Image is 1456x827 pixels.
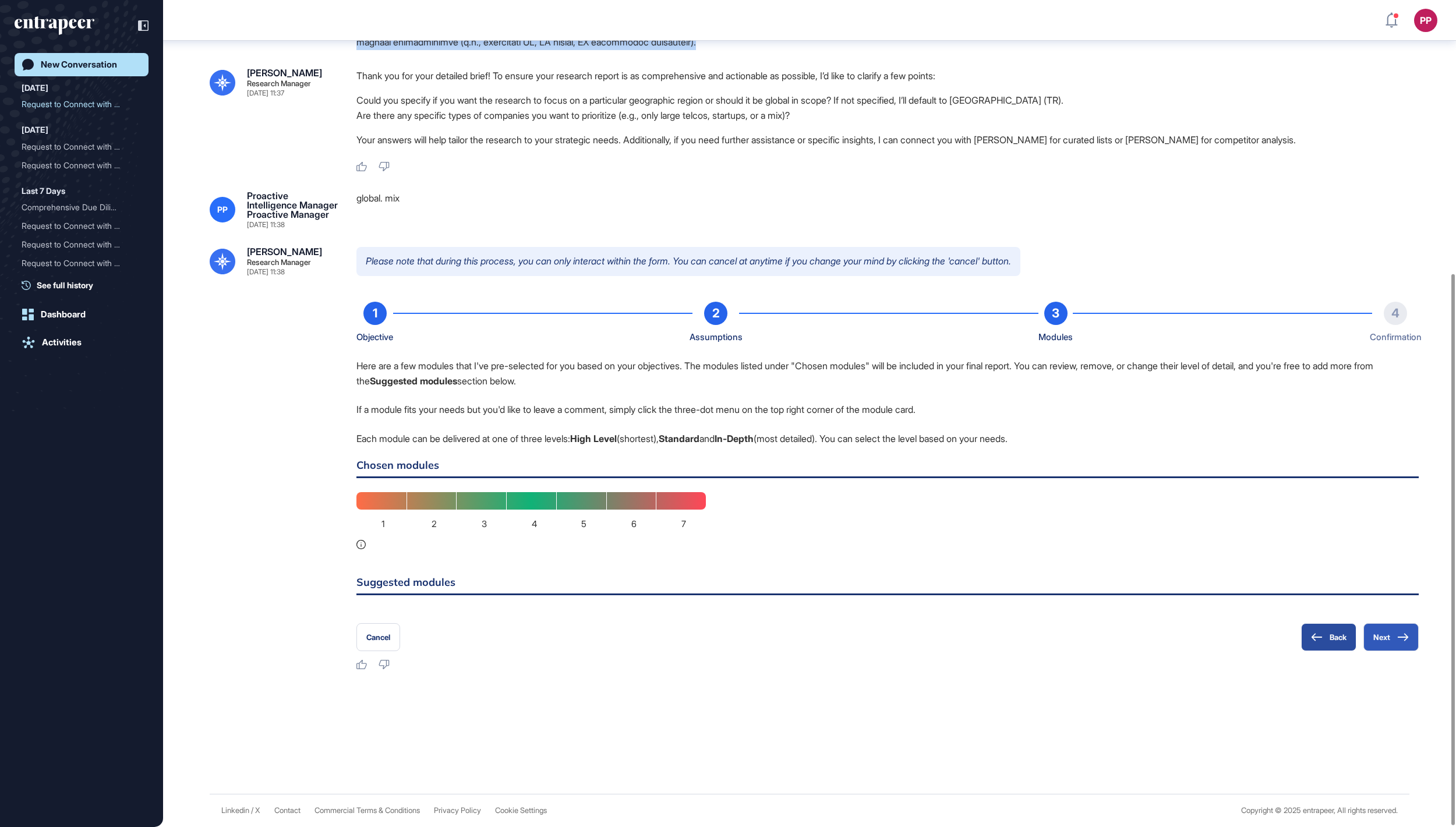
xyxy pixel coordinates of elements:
div: Comprehensive Due Diligence and Competitor Intelligence Report for RapidMule – Gamified Loyalty SaaS [22,198,142,217]
div: Request to Connect with Reese [22,95,142,114]
div: Request to Connect with R... [22,95,132,114]
span: See full history [37,279,93,291]
a: Linkedin [221,806,249,815]
div: [DATE] [22,81,48,95]
div: Request to Connect with R... [22,217,132,235]
a: Cookie Settings [495,806,547,815]
div: 3 [1044,302,1068,325]
span: 3 [482,517,487,531]
h6: Suggested modules [356,577,1419,595]
div: Objective [356,330,393,345]
p: Thank you for your detailed brief! To ensure your research report is as comprehensive and actiona... [356,68,1419,83]
div: [DATE] 11:38 [247,268,285,275]
div: Activities [42,337,82,348]
div: Request to Connect with R... [22,254,132,273]
div: 4 [1384,302,1407,325]
p: Your answers will help tailor the research to your strategic needs. Additionally, if you need fur... [356,132,1419,147]
span: 5 [581,517,586,531]
a: New Conversation [15,53,149,76]
a: Privacy Policy [434,806,481,815]
h6: Chosen modules [356,460,1419,478]
div: Request to Connect with R... [22,235,132,254]
div: Research Manager [247,259,311,266]
div: Request to Connect with Reese [22,217,142,235]
div: Request to Connect with Reese [22,235,142,254]
span: 1 [381,517,385,531]
div: Request to Connect with R... [22,137,132,156]
a: See full history [22,279,149,291]
div: Copyright © 2025 entrapeer, All rights reserved. [1241,806,1398,815]
div: Request to Connect with Reese [22,254,142,273]
div: Request to Connect with R... [22,156,132,175]
a: X [255,806,260,815]
div: Request to Connect with Reese [22,156,142,175]
p: If a module fits your needs but you'd like to leave a comment, simply click the three-dot menu on... [356,402,1419,418]
b: High Level [570,433,617,444]
div: Comprehensive Due Diligen... [22,198,132,217]
p: Each module can be delivered at one of three levels: (shortest), and (most detailed). You can sel... [356,432,1419,447]
button: Next [1363,623,1419,651]
li: Could you specify if you want the research to focus on a particular geographic region or should i... [356,93,1419,108]
span: 7 [681,517,686,531]
div: Request to Connect with Reese [22,137,142,156]
a: Activities [15,331,149,354]
div: entrapeer-logo [15,16,94,35]
div: [PERSON_NAME] [247,247,322,256]
div: [DATE] [22,123,48,137]
div: Confirmation [1370,330,1422,345]
span: 4 [532,517,537,531]
button: Cancel [356,623,400,651]
a: Dashboard [15,303,149,326]
button: PP [1414,9,1437,32]
a: Commercial Terms & Conditions [314,806,420,815]
div: Modules [1038,330,1073,345]
div: [PERSON_NAME] [247,68,322,77]
div: Assumptions [690,330,743,345]
div: Proactive Intelligence Manager Proactive Manager [247,191,338,219]
span: PP [217,205,228,214]
span: / [251,806,253,815]
div: Research Manager [247,80,311,87]
b: Suggested modules [370,375,457,387]
li: Are there any specific types of companies you want to prioritize (e.g., only large telcos, startu... [356,108,1419,123]
p: Here are a few modules that I've pre-selected for you based on your objectives. The modules liste... [356,359,1419,388]
div: Last 7 Days [22,184,65,198]
button: Back [1301,623,1356,651]
div: [DATE] 11:37 [247,90,284,97]
span: 2 [432,517,437,531]
span: Contact [274,806,301,815]
p: Please note that during this process, you can only interact within the form. You can cancel at an... [356,247,1020,276]
span: 6 [631,517,637,531]
div: New Conversation [41,59,117,70]
div: 2 [704,302,727,325]
b: In-Depth [715,433,754,444]
div: global. mix [356,191,1419,228]
div: [DATE] 11:38 [247,221,285,228]
div: Dashboard [41,309,86,320]
div: 1 [363,302,387,325]
b: Standard [659,433,699,444]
